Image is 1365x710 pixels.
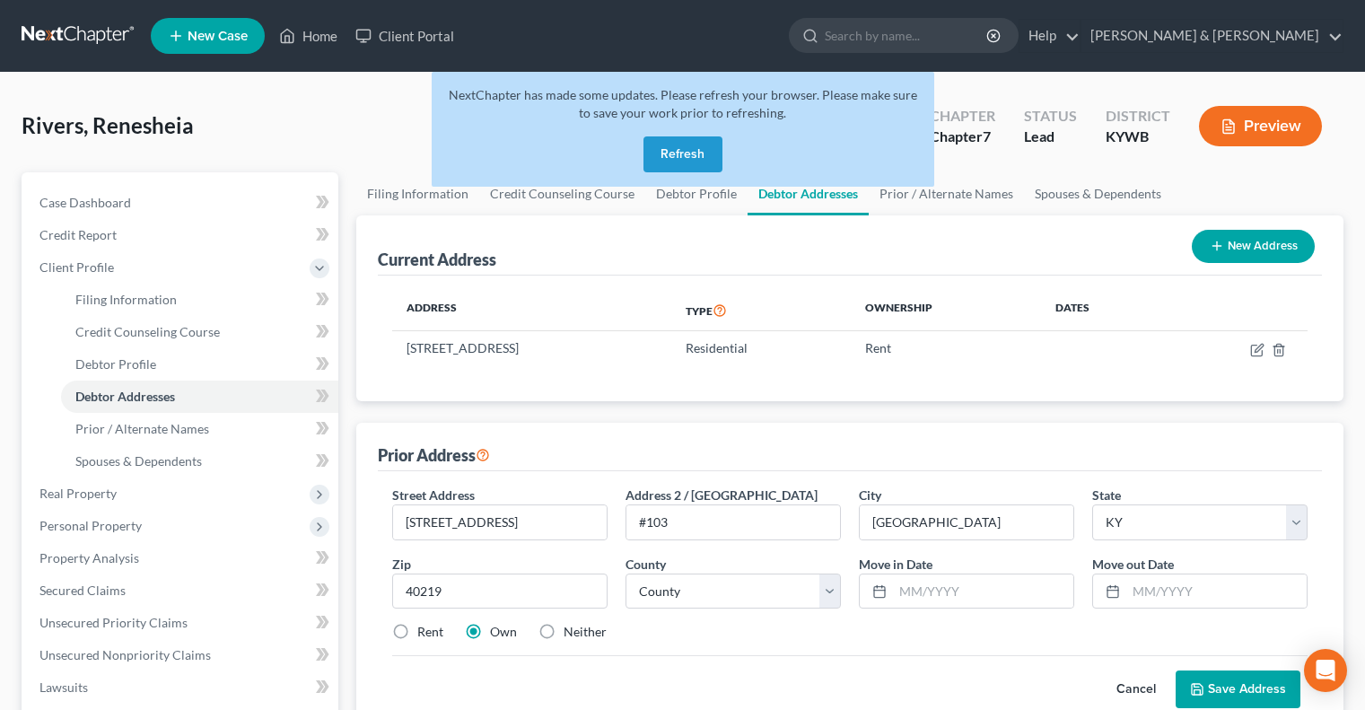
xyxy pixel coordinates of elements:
[392,290,671,331] th: Address
[1092,557,1174,572] span: Move out Date
[1097,671,1176,707] button: Cancel
[1092,487,1121,503] span: State
[25,671,338,704] a: Lawsuits
[392,487,475,503] span: Street Address
[39,227,117,242] span: Credit Report
[490,623,517,641] label: Own
[860,505,1073,539] input: Enter city...
[378,444,490,466] div: Prior Address
[25,607,338,639] a: Unsecured Priority Claims
[39,583,126,598] span: Secured Claims
[61,316,338,348] a: Credit Counseling Course
[1019,20,1080,52] a: Help
[983,127,991,145] span: 7
[851,331,1041,365] td: Rent
[859,557,932,572] span: Move in Date
[25,219,338,251] a: Credit Report
[1199,106,1322,146] button: Preview
[75,421,209,436] span: Prior / Alternate Names
[1106,106,1170,127] div: District
[859,487,881,503] span: City
[626,486,818,504] label: Address 2 / [GEOGRAPHIC_DATA]
[61,348,338,381] a: Debtor Profile
[626,557,666,572] span: County
[75,324,220,339] span: Credit Counseling Course
[851,290,1041,331] th: Ownership
[869,172,1024,215] a: Prior / Alternate Names
[1106,127,1170,147] div: KYWB
[188,30,248,43] span: New Case
[39,647,211,662] span: Unsecured Nonpriority Claims
[270,20,346,52] a: Home
[39,518,142,533] span: Personal Property
[25,187,338,219] a: Case Dashboard
[1081,20,1343,52] a: [PERSON_NAME] & [PERSON_NAME]
[1176,671,1300,708] button: Save Address
[75,292,177,307] span: Filing Information
[39,615,188,630] span: Unsecured Priority Claims
[417,623,443,641] label: Rent
[25,542,338,574] a: Property Analysis
[39,486,117,501] span: Real Property
[61,413,338,445] a: Prior / Alternate Names
[1192,230,1315,263] button: New Address
[39,259,114,275] span: Client Profile
[75,356,156,372] span: Debtor Profile
[346,20,463,52] a: Client Portal
[25,574,338,607] a: Secured Claims
[893,574,1073,609] input: MM/YYYY
[61,381,338,413] a: Debtor Addresses
[39,679,88,695] span: Lawsuits
[61,284,338,316] a: Filing Information
[1024,106,1077,127] div: Status
[75,389,175,404] span: Debtor Addresses
[1041,290,1166,331] th: Dates
[39,195,131,210] span: Case Dashboard
[393,505,607,539] input: Enter street address
[1024,127,1077,147] div: Lead
[39,550,139,565] span: Property Analysis
[1304,649,1347,692] div: Open Intercom Messenger
[392,331,671,365] td: [STREET_ADDRESS]
[825,19,989,52] input: Search by name...
[449,87,917,120] span: NextChapter has made some updates. Please refresh your browser. Please make sure to save your wor...
[1126,574,1307,609] input: MM/YYYY
[392,557,411,572] span: Zip
[564,623,607,641] label: Neither
[75,453,202,469] span: Spouses & Dependents
[671,290,851,331] th: Type
[25,639,338,671] a: Unsecured Nonpriority Claims
[930,106,995,127] div: Chapter
[356,172,479,215] a: Filing Information
[626,505,840,539] input: --
[378,249,496,270] div: Current Address
[643,136,722,172] button: Refresh
[1024,172,1172,215] a: Spouses & Dependents
[61,445,338,478] a: Spouses & Dependents
[22,112,194,138] span: Rivers, Renesheia
[930,127,995,147] div: Chapter
[392,574,608,609] input: XXXXX
[671,331,851,365] td: Residential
